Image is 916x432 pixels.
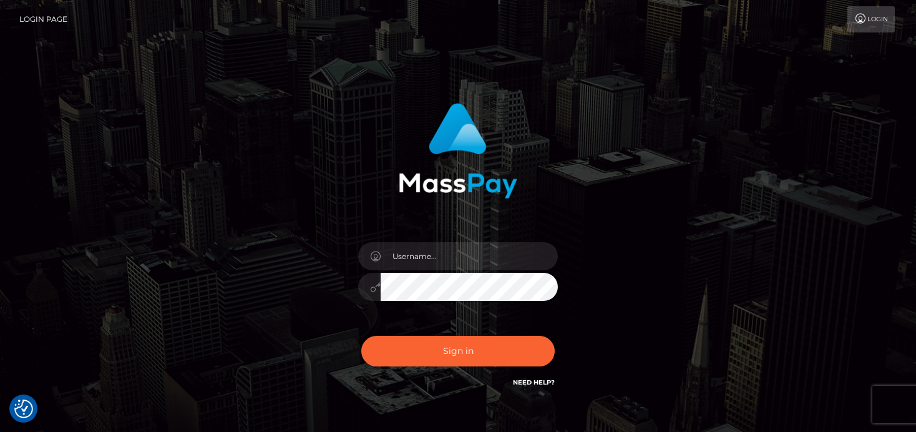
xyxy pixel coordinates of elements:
[399,103,517,199] img: MassPay Login
[14,400,33,418] img: Revisit consent button
[361,336,555,366] button: Sign in
[14,400,33,418] button: Consent Preferences
[381,242,558,270] input: Username...
[513,378,555,386] a: Need Help?
[847,6,895,32] a: Login
[19,6,67,32] a: Login Page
